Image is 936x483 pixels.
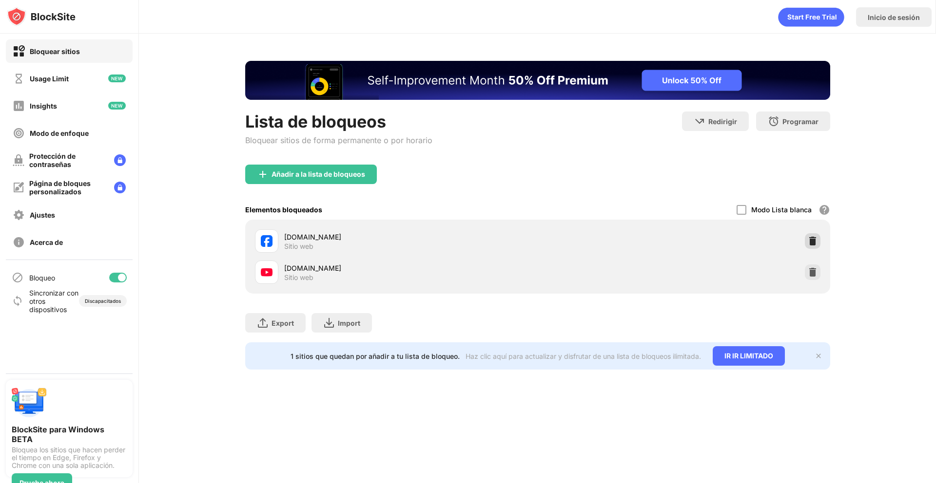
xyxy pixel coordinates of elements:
img: block-on.svg [13,45,25,57]
div: Modo Lista blanca [751,205,812,214]
div: Discapacitados [85,298,121,304]
img: push-desktop.svg [12,386,47,421]
img: lock-menu.svg [114,154,126,166]
img: time-usage-off.svg [13,73,25,85]
img: x-button.svg [815,352,822,360]
iframe: Banner [245,61,830,100]
img: settings-off.svg [13,209,25,221]
div: Elementos bloqueados [245,205,322,214]
img: sync-icon.svg [12,295,23,307]
div: Ajustes [30,211,55,219]
img: about-off.svg [13,236,25,248]
div: Import [338,319,360,327]
div: Bloqueo [29,274,55,282]
img: lock-menu.svg [114,182,126,193]
img: focus-off.svg [13,127,25,139]
div: Haz clic aquí para actualizar y disfrutar de una lista de bloqueos ilimitada. [466,352,701,360]
div: [DOMAIN_NAME] [284,232,538,242]
img: new-icon.svg [108,102,126,110]
div: 1 sitios que quedan por añadir a tu lista de bloqueo. [291,352,460,360]
div: BlockSite para Windows BETA [12,425,127,444]
div: Sitio web [284,273,313,282]
div: Export [272,319,294,327]
div: Acerca de [30,238,63,246]
img: insights-off.svg [13,100,25,112]
img: favicons [261,266,273,278]
div: animation [778,7,844,27]
div: [DOMAIN_NAME] [284,263,538,273]
div: Sincronizar con otros dispositivos [29,289,79,314]
img: blocking-icon.svg [12,272,23,283]
div: Bloquear sitios de forma permanente o por horario [245,135,432,145]
div: Bloquea los sitios que hacen perder el tiempo en Edge, Firefox y Chrome con una sola aplicación. [12,446,127,469]
div: Página de bloques personalizados [29,179,106,196]
div: Insights [30,102,57,110]
img: logo-blocksite.svg [7,7,76,26]
div: Protección de contraseñas [29,152,106,168]
div: IR IR LIMITADO [713,346,785,366]
div: Lista de bloqueos [245,111,432,131]
div: Inicio de sesión [868,13,920,21]
img: favicons [261,235,273,247]
div: Programar [782,117,819,126]
img: password-protection-off.svg [13,154,24,166]
div: Bloquear sitios [30,47,80,56]
div: Modo de enfoque [30,129,89,137]
div: Sitio web [284,242,313,251]
div: Añadir a la lista de bloqueos [272,170,365,178]
img: customize-block-page-off.svg [13,182,24,193]
div: Usage Limit [30,74,69,83]
img: new-icon.svg [108,74,126,82]
div: Redirigir [708,117,737,126]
